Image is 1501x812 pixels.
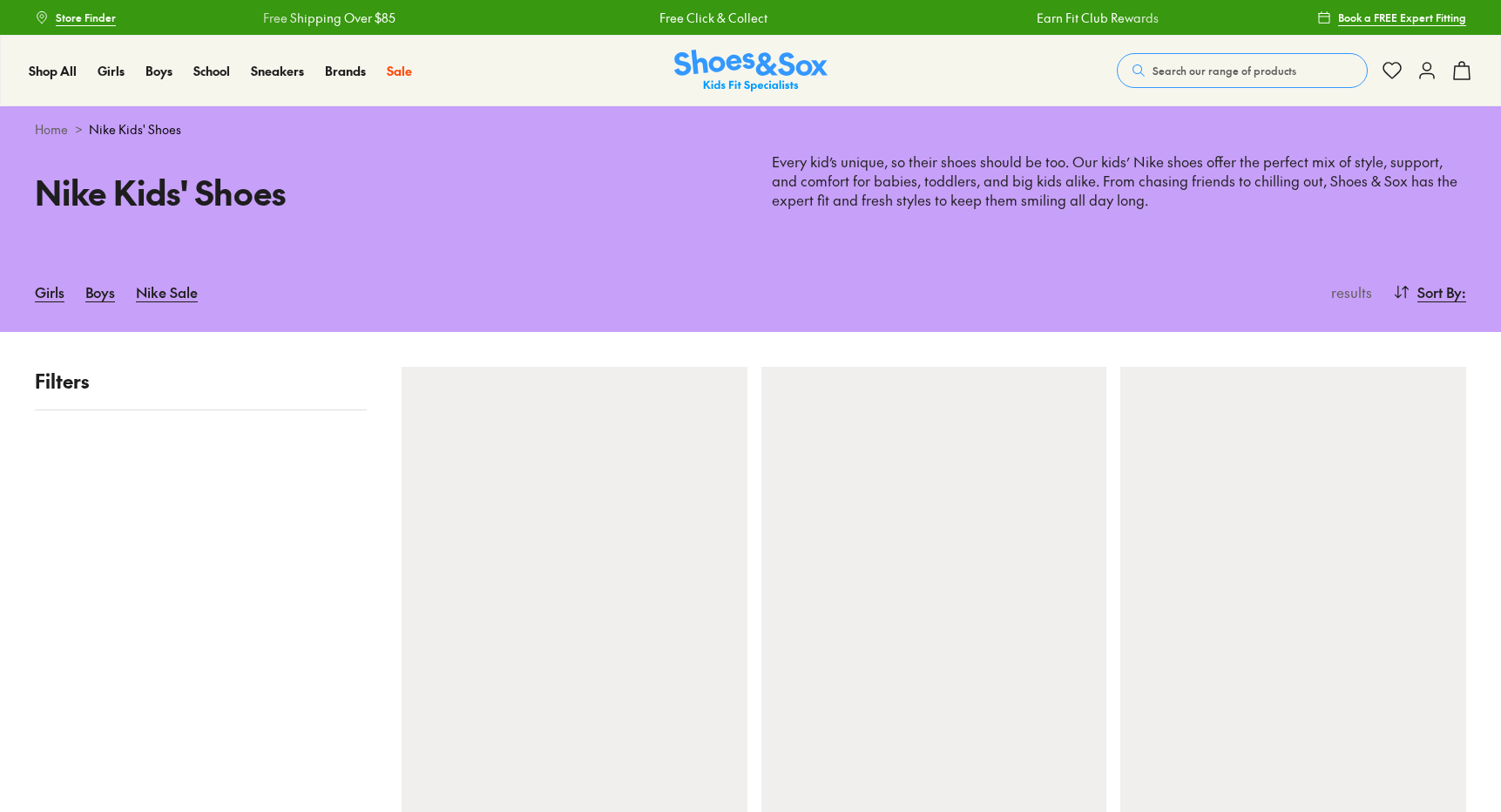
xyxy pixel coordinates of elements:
[772,152,1467,210] p: Every kid’s unique, so their shoes should be too. Our kids’ Nike shoes offer the perfect mix of s...
[35,367,367,396] p: Filters
[1462,281,1466,302] span: :
[193,62,230,80] a: School
[35,120,1466,139] div: >
[387,62,412,80] a: Sale
[136,273,198,311] a: Nike Sale
[85,273,115,311] a: Boys
[674,50,828,92] a: Shoes & Sox
[35,167,730,217] h1: Nike Kids' Shoes
[1117,53,1368,88] button: Search our range of products
[35,120,68,139] a: Home
[251,62,304,80] a: Sneakers
[29,62,77,79] span: Shop All
[325,62,366,80] a: Brands
[35,273,64,311] a: Girls
[98,62,125,79] span: Girls
[98,62,125,80] a: Girls
[1417,281,1462,302] span: Sort By
[1153,63,1296,78] span: Search our range of products
[1324,281,1372,302] p: results
[260,9,393,27] a: Free Shipping Over $85
[251,62,304,79] span: Sneakers
[674,50,828,92] img: SNS_Logo_Responsive.svg
[325,62,366,79] span: Brands
[89,120,181,139] span: Nike Kids' Shoes
[1393,273,1466,311] button: Sort By:
[1317,2,1466,33] a: Book a FREE Expert Fitting
[657,9,765,27] a: Free Click & Collect
[1338,10,1466,25] span: Book a FREE Expert Fitting
[193,62,230,79] span: School
[1034,9,1156,27] a: Earn Fit Club Rewards
[29,62,77,80] a: Shop All
[56,10,116,25] span: Store Finder
[145,62,172,79] span: Boys
[387,62,412,79] span: Sale
[145,62,172,80] a: Boys
[35,2,116,33] a: Store Finder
